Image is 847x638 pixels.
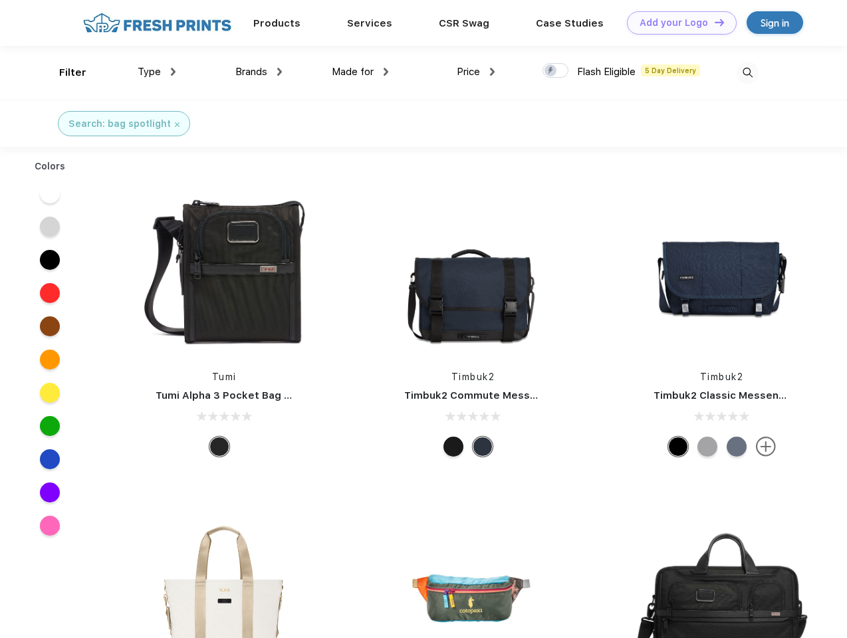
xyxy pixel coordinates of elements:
[490,68,495,76] img: dropdown.png
[443,437,463,457] div: Eco Black
[277,68,282,76] img: dropdown.png
[68,117,171,131] div: Search: bag spotlight
[640,17,708,29] div: Add your Logo
[253,17,301,29] a: Products
[715,19,724,26] img: DT
[404,389,582,401] a: Timbuk2 Commute Messenger Bag
[761,15,789,31] div: Sign in
[25,159,76,173] div: Colors
[212,372,237,382] a: Tumi
[577,66,636,78] span: Flash Eligible
[641,64,700,76] span: 5 Day Delivery
[138,66,161,78] span: Type
[473,437,493,457] div: Eco Nautical
[235,66,267,78] span: Brands
[654,389,818,401] a: Timbuk2 Classic Messenger Bag
[668,437,688,457] div: Eco Black
[727,437,747,457] div: Eco Lightbeam
[697,437,717,457] div: Eco Rind Pop
[384,180,561,357] img: func=resize&h=266
[756,437,776,457] img: more.svg
[59,65,86,80] div: Filter
[209,437,229,457] div: Black
[384,68,388,76] img: dropdown.png
[700,372,744,382] a: Timbuk2
[457,66,480,78] span: Price
[175,122,180,127] img: filter_cancel.svg
[171,68,176,76] img: dropdown.png
[332,66,374,78] span: Made for
[156,389,311,401] a: Tumi Alpha 3 Pocket Bag Small
[136,180,312,357] img: func=resize&h=266
[634,180,810,357] img: func=resize&h=266
[747,11,803,34] a: Sign in
[79,11,235,35] img: fo%20logo%202.webp
[451,372,495,382] a: Timbuk2
[737,62,759,84] img: desktop_search.svg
